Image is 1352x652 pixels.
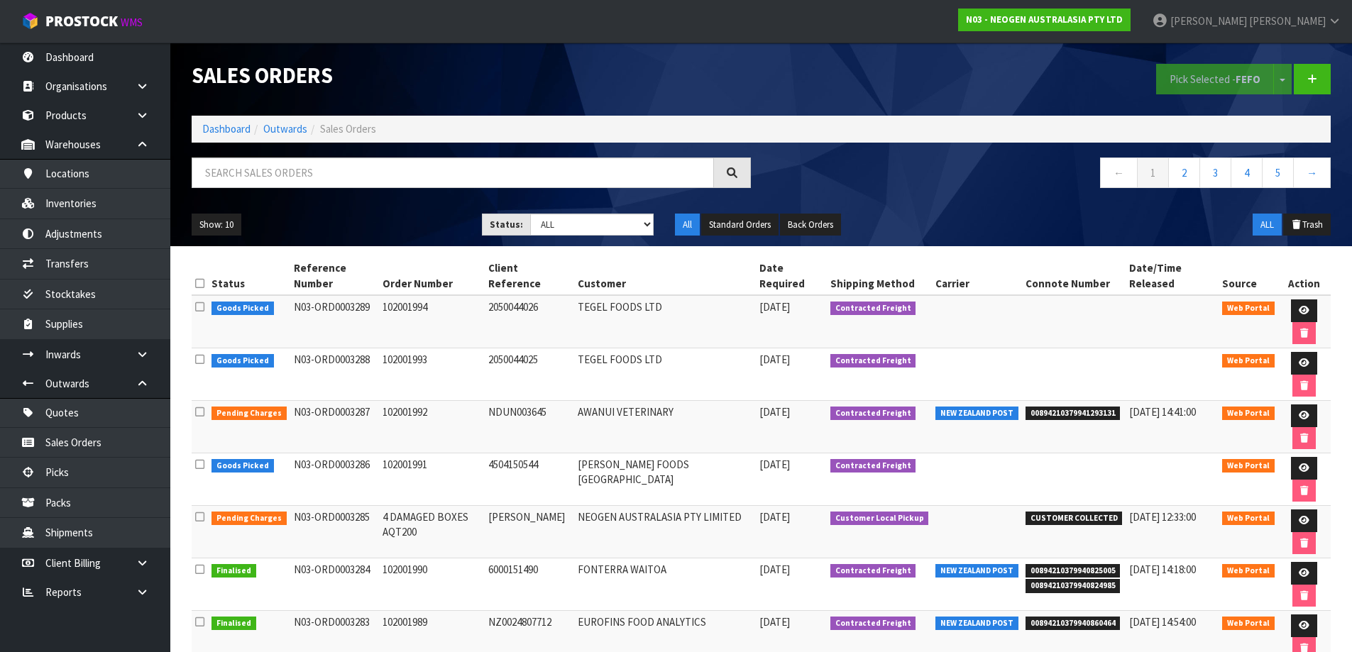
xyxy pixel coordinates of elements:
h1: Sales Orders [192,64,751,87]
a: → [1293,158,1331,188]
span: [DATE] [759,510,790,524]
th: Shipping Method [827,257,933,295]
span: [DATE] 14:54:00 [1129,615,1196,629]
span: Pending Charges [211,512,287,526]
th: Source [1219,257,1278,295]
td: 102001991 [379,453,485,506]
span: Contracted Freight [830,354,916,368]
th: Carrier [932,257,1022,295]
th: Client Reference [485,257,574,295]
a: 1 [1137,158,1169,188]
button: All [675,214,700,236]
span: Contracted Freight [830,302,916,316]
span: 00894210379940824985 [1026,579,1121,593]
span: [DATE] [759,563,790,576]
span: Web Portal [1222,512,1275,526]
button: Trash [1283,214,1331,236]
td: NDUN003645 [485,401,574,453]
span: [PERSON_NAME] [1170,14,1247,28]
td: 102001990 [379,558,485,611]
td: 4 DAMAGED BOXES AQT200 [379,506,485,558]
span: Web Portal [1222,459,1275,473]
td: 102001993 [379,348,485,401]
span: [PERSON_NAME] [1249,14,1326,28]
th: Customer [574,257,756,295]
span: [DATE] 14:41:00 [1129,405,1196,419]
span: [DATE] 14:18:00 [1129,563,1196,576]
nav: Page navigation [772,158,1331,192]
span: [DATE] [759,615,790,629]
td: 2050044025 [485,348,574,401]
a: Dashboard [202,122,251,136]
span: Web Portal [1222,407,1275,421]
span: [DATE] [759,300,790,314]
td: 102001994 [379,295,485,348]
th: Connote Number [1022,257,1126,295]
td: 102001992 [379,401,485,453]
span: Goods Picked [211,302,274,316]
th: Action [1278,257,1331,295]
span: Goods Picked [211,354,274,368]
span: 00894210379941293131 [1026,407,1121,421]
span: ProStock [45,12,118,31]
td: FONTERRA WAITOA [574,558,756,611]
span: Customer Local Pickup [830,512,929,526]
a: ← [1100,158,1138,188]
span: Finalised [211,564,256,578]
td: 2050044026 [485,295,574,348]
span: [DATE] [759,458,790,471]
td: N03-ORD0003285 [290,506,379,558]
strong: FEFO [1236,72,1260,86]
span: Web Portal [1222,302,1275,316]
span: Contracted Freight [830,407,916,421]
a: 2 [1168,158,1200,188]
td: N03-ORD0003289 [290,295,379,348]
button: ALL [1253,214,1282,236]
td: [PERSON_NAME] FOODS [GEOGRAPHIC_DATA] [574,453,756,506]
button: Pick Selected -FEFO [1156,64,1274,94]
span: Pending Charges [211,407,287,421]
a: N03 - NEOGEN AUSTRALASIA PTY LTD [958,9,1131,31]
th: Reference Number [290,257,379,295]
strong: Status: [490,219,523,231]
span: 00894210379940860464 [1026,617,1121,631]
img: cube-alt.png [21,12,39,30]
td: [PERSON_NAME] [485,506,574,558]
span: Finalised [211,617,256,631]
td: N03-ORD0003287 [290,401,379,453]
span: Contracted Freight [830,459,916,473]
span: Web Portal [1222,617,1275,631]
a: 5 [1262,158,1294,188]
span: [DATE] 12:33:00 [1129,510,1196,524]
span: [DATE] [759,405,790,419]
a: Outwards [263,122,307,136]
span: Sales Orders [320,122,376,136]
span: Web Portal [1222,564,1275,578]
span: Contracted Freight [830,617,916,631]
span: Contracted Freight [830,564,916,578]
span: Web Portal [1222,354,1275,368]
small: WMS [121,16,143,29]
td: 4504150544 [485,453,574,506]
th: Date Required [756,257,827,295]
td: N03-ORD0003288 [290,348,379,401]
strong: N03 - NEOGEN AUSTRALASIA PTY LTD [966,13,1123,26]
button: Back Orders [780,214,841,236]
span: CUSTOMER COLLECTED [1026,512,1123,526]
td: N03-ORD0003284 [290,558,379,611]
input: Search sales orders [192,158,714,188]
button: Standard Orders [701,214,779,236]
td: N03-ORD0003286 [290,453,379,506]
a: 3 [1199,158,1231,188]
span: NEW ZEALAND POST [935,407,1018,421]
td: NEOGEN AUSTRALASIA PTY LIMITED [574,506,756,558]
span: NEW ZEALAND POST [935,564,1018,578]
span: [DATE] [759,353,790,366]
th: Date/Time Released [1126,257,1219,295]
span: Goods Picked [211,459,274,473]
button: Show: 10 [192,214,241,236]
td: AWANUI VETERINARY [574,401,756,453]
a: 4 [1231,158,1263,188]
td: TEGEL FOODS LTD [574,295,756,348]
td: 6000151490 [485,558,574,611]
